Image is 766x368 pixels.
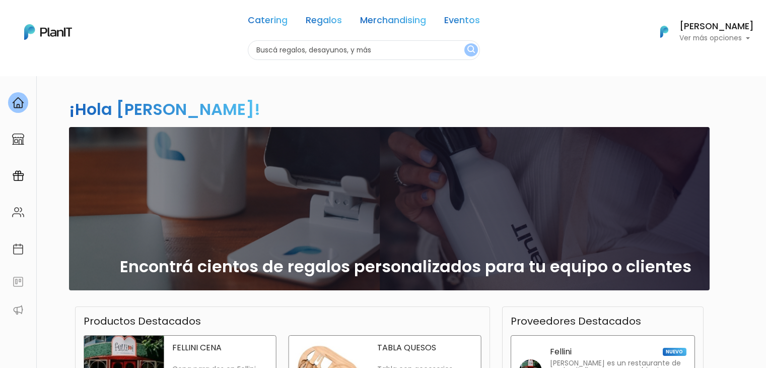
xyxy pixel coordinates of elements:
[24,24,72,40] img: PlanIt Logo
[511,315,641,327] h3: Proveedores Destacados
[12,170,24,182] img: campaigns-02234683943229c281be62815700db0a1741e53638e28bf9629b52c665b00959.svg
[248,40,480,60] input: Buscá regalos, desayunos, y más
[377,344,473,352] p: TABLA QUESOS
[550,348,572,356] p: Fellini
[647,19,754,45] button: PlanIt Logo [PERSON_NAME] Ver más opciones
[120,257,691,276] h2: Encontrá cientos de regalos personalizados para tu equipo o clientes
[444,16,480,28] a: Eventos
[679,35,754,42] p: Ver más opciones
[12,97,24,109] img: home-e721727adea9d79c4d83392d1f703f7f8bce08238fde08b1acbfd93340b81755.svg
[69,98,260,120] h2: ¡Hola [PERSON_NAME]!
[679,22,754,31] h6: [PERSON_NAME]
[467,45,475,55] img: search_button-432b6d5273f82d61273b3651a40e1bd1b912527efae98b1b7a1b2c0702e16a8d.svg
[248,16,288,28] a: Catering
[12,276,24,288] img: feedback-78b5a0c8f98aac82b08bfc38622c3050aee476f2c9584af64705fc4e61158814.svg
[12,133,24,145] img: marketplace-4ceaa7011d94191e9ded77b95e3339b90024bf715f7c57f8cf31f2d8c509eaba.svg
[653,21,675,43] img: PlanIt Logo
[663,348,686,356] span: NUEVO
[12,304,24,316] img: partners-52edf745621dab592f3b2c58e3bca9d71375a7ef29c3b500c9f145b62cc070d4.svg
[172,344,268,352] p: FELLINI CENA
[360,16,426,28] a: Merchandising
[12,243,24,255] img: calendar-87d922413cdce8b2cf7b7f5f62616a5cf9e4887200fb71536465627b3292af00.svg
[306,16,342,28] a: Regalos
[84,315,201,327] h3: Productos Destacados
[12,206,24,218] img: people-662611757002400ad9ed0e3c099ab2801c6687ba6c219adb57efc949bc21e19d.svg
